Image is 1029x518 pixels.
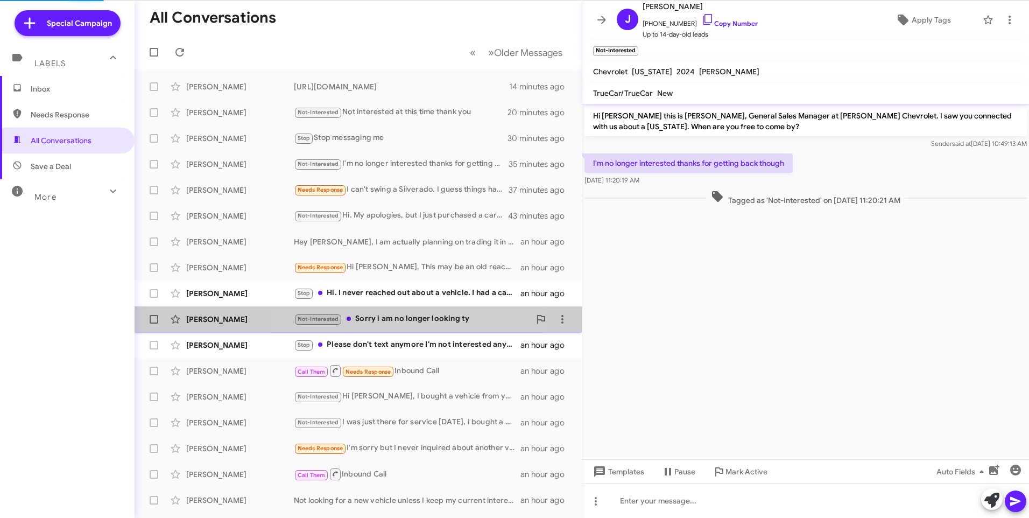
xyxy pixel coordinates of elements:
span: [PHONE_NUMBER] [643,13,758,29]
div: Please don't text anymore I'm not interested anymore I was just looking [294,339,520,351]
span: « [470,46,476,59]
button: Apply Tags [868,10,977,30]
span: Not-Interested [298,109,339,116]
span: Inbox [31,83,122,94]
span: Not-Interested [298,160,339,167]
div: [PERSON_NAME] [186,236,294,247]
div: 14 minutes ago [509,81,573,92]
div: [PERSON_NAME] [186,107,294,118]
div: Inbound Call [294,364,520,377]
div: [PERSON_NAME] [186,314,294,325]
span: Not-Interested [298,393,339,400]
span: » [488,46,494,59]
span: Stop [298,341,311,348]
div: I was just there for service [DATE], I bought a vehicle there last year [294,416,520,429]
div: [PERSON_NAME] [186,211,294,221]
div: Hi [PERSON_NAME], This may be an old reachout - we connected in the fall of 2022 and purchased a ... [294,261,520,274]
div: [PERSON_NAME] [186,262,294,273]
a: Special Campaign [15,10,121,36]
button: Mark Active [704,462,776,481]
span: Needs Response [31,109,122,120]
span: [PERSON_NAME] [699,67,759,76]
span: Labels [34,59,66,68]
span: Stop [298,290,311,297]
div: Inbound Call [294,467,520,481]
div: 20 minutes ago [509,107,573,118]
span: Not-Interested [298,419,339,426]
div: an hour ago [520,469,573,480]
span: [US_STATE] [632,67,672,76]
div: Hi. My apologies, but I just purchased a car last year from your dealership and I'm not looking f... [294,209,509,222]
div: an hour ago [520,262,573,273]
span: Mark Active [725,462,767,481]
div: [PERSON_NAME] [186,81,294,92]
div: an hour ago [520,391,573,402]
div: [URL][DOMAIN_NAME] [294,81,509,92]
div: [PERSON_NAME] [186,133,294,144]
span: Not-Interested [298,212,339,219]
div: Not interested at this time thank you [294,106,509,118]
div: an hour ago [520,417,573,428]
span: More [34,192,57,202]
span: Apply Tags [912,10,951,30]
span: J [625,11,631,28]
span: Call Them [298,368,326,375]
div: 37 minutes ago [509,185,573,195]
span: Chevrolet [593,67,628,76]
div: [PERSON_NAME] [186,443,294,454]
div: an hour ago [520,236,573,247]
span: Not-Interested [298,316,339,323]
div: Hey [PERSON_NAME], I am actually planning on trading it in at [PERSON_NAME] Nissan of Stanhope, g... [294,236,520,247]
span: Tagged as 'Not-Interested' on [DATE] 11:20:21 AM [707,190,905,206]
nav: Page navigation example [464,41,569,64]
div: Hi [PERSON_NAME], I bought a vehicle from you in [DATE] and am satisfied with it. I haven't conne... [294,390,520,403]
span: Needs Response [298,264,343,271]
div: an hour ago [520,495,573,506]
div: [PERSON_NAME] [186,159,294,170]
div: 30 minutes ago [509,133,573,144]
div: 43 minutes ago [509,211,573,221]
div: Not looking for a new vehicle unless I keep my current interest rate. [294,495,520,506]
div: [PERSON_NAME] [186,391,294,402]
span: Special Campaign [47,18,112,29]
p: I'm no longer interested thanks for getting back though [584,153,793,173]
span: Templates [591,462,644,481]
div: I'm no longer interested thanks for getting back though [294,158,509,170]
div: an hour ago [520,366,573,376]
button: Pause [653,462,704,481]
span: Sender [DATE] 10:49:13 AM [931,139,1027,148]
a: Copy Number [701,19,758,27]
div: [PERSON_NAME] [186,469,294,480]
p: Hi [PERSON_NAME] this is [PERSON_NAME], General Sales Manager at [PERSON_NAME] Chevrolet. I saw y... [584,106,1027,136]
div: I'm sorry but I never inquired about another vehicle I'm happy with the one that I have. [294,442,520,454]
div: [PERSON_NAME] [186,340,294,351]
span: Auto Fields [936,462,988,481]
div: [PERSON_NAME] [186,417,294,428]
small: Not-Interested [593,46,638,56]
span: Call Them [298,472,326,479]
span: said at [952,139,971,148]
span: All Conversations [31,135,91,146]
span: TrueCar/TrueCar [593,88,653,98]
div: Hi. I never reached out about a vehicle. I had a car with you a few years ago but I have a new ca... [294,287,520,299]
span: Save a Deal [31,161,71,172]
button: Templates [582,462,653,481]
span: Older Messages [494,47,562,59]
div: [PERSON_NAME] [186,495,294,506]
div: [PERSON_NAME] [186,366,294,376]
div: 35 minutes ago [509,159,573,170]
span: [DATE] 11:20:19 AM [584,176,639,184]
span: Up to 14-day-old leads [643,29,758,40]
button: Auto Fields [928,462,997,481]
span: New [657,88,673,98]
span: Stop [298,135,311,142]
span: Needs Response [298,445,343,452]
div: [PERSON_NAME] [186,288,294,299]
div: Sorry i am no longer looking ty [294,313,530,325]
div: an hour ago [520,340,573,351]
div: I can't swing a Silverado. I guess things have changed a lot since I got my last one. [294,184,509,196]
button: Next [482,41,569,64]
div: Stop messaging me [294,132,509,144]
h1: All Conversations [150,9,276,26]
span: Pause [674,462,695,481]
